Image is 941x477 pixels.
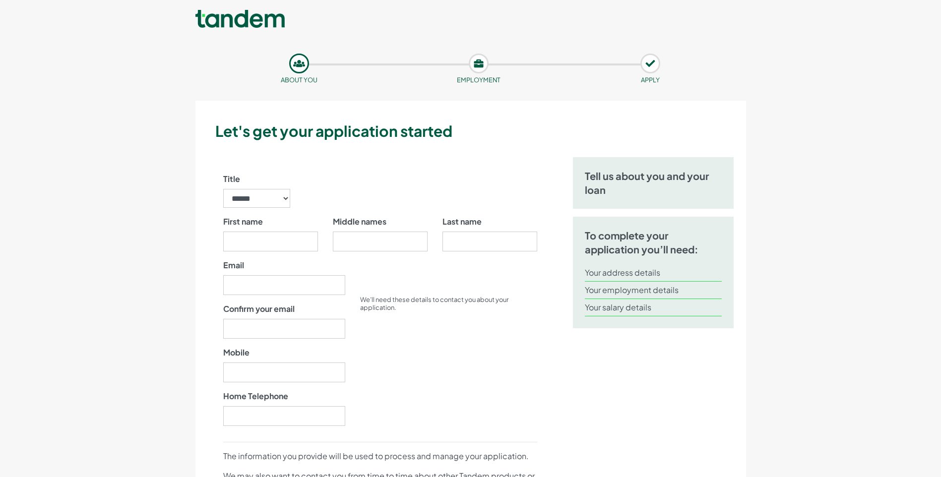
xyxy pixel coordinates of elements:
[333,216,386,228] label: Middle names
[641,76,660,84] small: APPLY
[223,347,250,358] label: Mobile
[360,296,508,311] small: We’ll need these details to contact you about your application.
[223,173,240,185] label: Title
[442,216,482,228] label: Last name
[585,169,722,197] h5: Tell us about you and your loan
[585,264,722,282] li: Your address details
[223,303,295,315] label: Confirm your email
[223,450,537,462] p: The information you provide will be used to process and manage your application.
[585,229,722,256] h5: To complete your application you’ll need:
[215,120,742,141] h3: Let's get your application started
[223,259,244,271] label: Email
[585,282,722,299] li: Your employment details
[281,76,317,84] small: About you
[223,390,288,402] label: Home Telephone
[585,299,722,316] li: Your salary details
[223,216,263,228] label: First name
[457,76,501,84] small: Employment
